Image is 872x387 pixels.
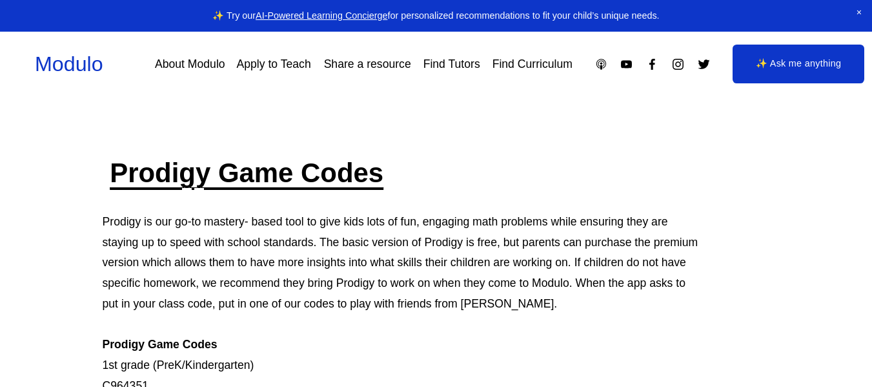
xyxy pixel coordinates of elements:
a: Apple Podcasts [594,58,608,71]
a: Instagram [671,58,685,71]
a: Twitter [697,58,711,71]
a: Facebook [645,58,659,71]
a: Prodigy Game Codes [110,158,383,188]
a: Find Curriculum [492,53,573,76]
a: Share a resource [324,53,411,76]
strong: Prodigy Game Codes [103,338,218,351]
a: Modulo [35,52,103,76]
a: About Modulo [155,53,225,76]
a: Apply to Teach [237,53,311,76]
a: AI-Powered Learning Concierge [256,10,387,21]
a: ✨ Ask me anything [733,45,864,83]
a: Find Tutors [423,53,480,76]
a: YouTube [620,58,633,71]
